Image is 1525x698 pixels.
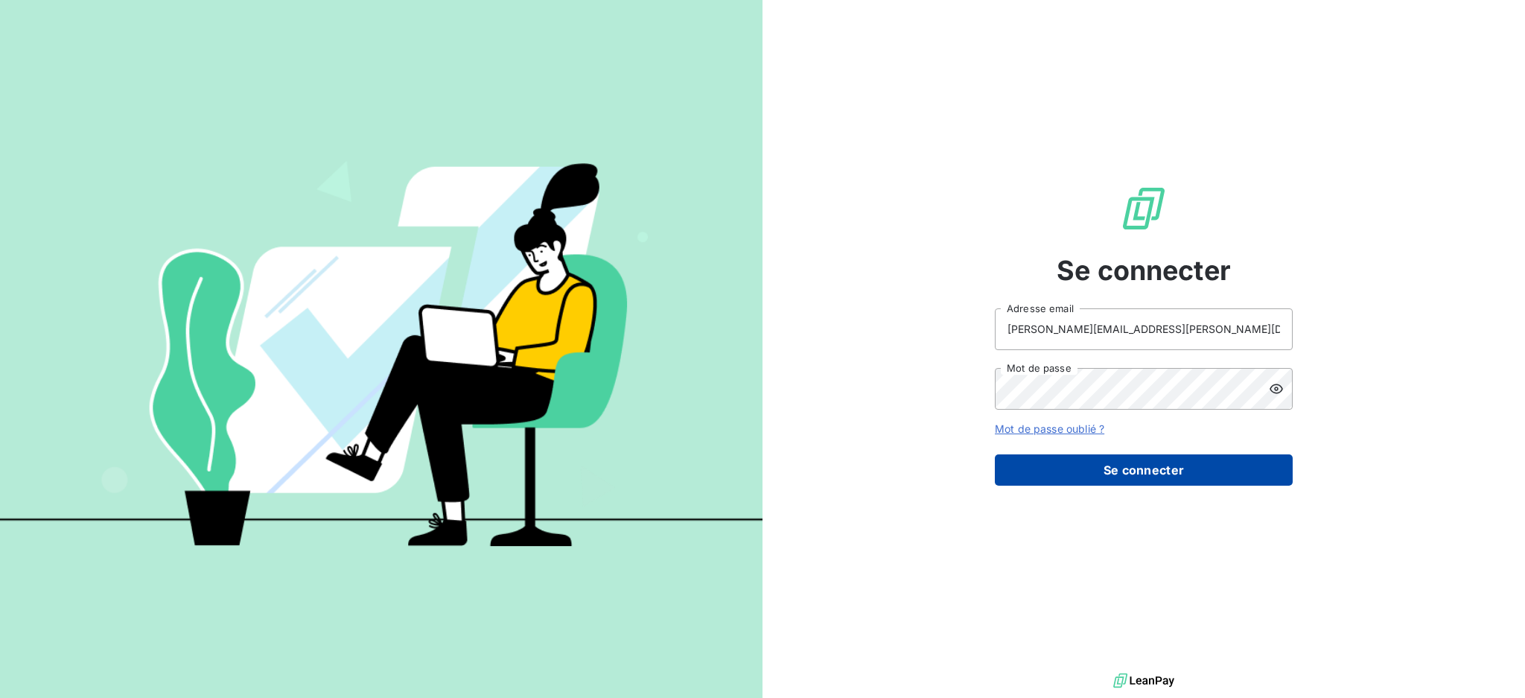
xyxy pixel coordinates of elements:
img: Logo LeanPay [1120,185,1168,232]
input: placeholder [995,308,1293,350]
a: Mot de passe oublié ? [995,422,1104,435]
img: logo [1113,670,1174,692]
span: Se connecter [1057,250,1231,291]
button: Se connecter [995,454,1293,486]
